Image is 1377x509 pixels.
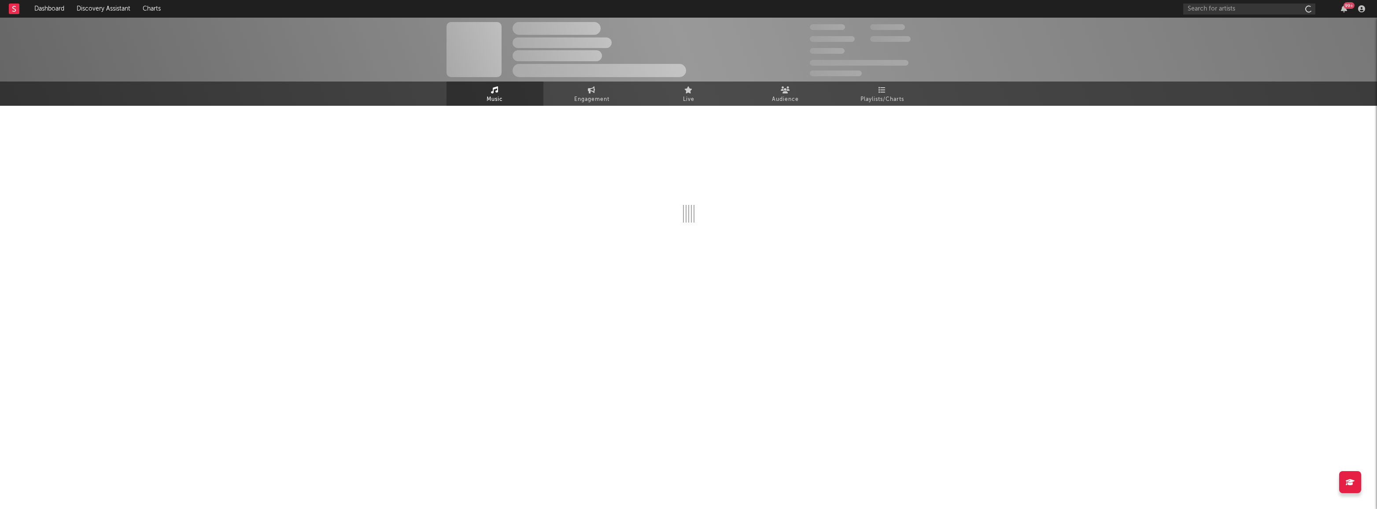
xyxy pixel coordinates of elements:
[810,48,845,54] span: 100.000
[810,60,908,66] span: 50.000.000 Monthly Listeners
[683,94,694,105] span: Live
[640,82,737,106] a: Live
[870,24,905,30] span: 100.000
[447,82,543,106] a: Music
[737,82,834,106] a: Audience
[810,24,845,30] span: 300.000
[860,94,904,105] span: Playlists/Charts
[810,36,855,42] span: 50.000.000
[487,94,503,105] span: Music
[810,71,862,76] span: Jump Score: 85.0
[543,82,640,106] a: Engagement
[834,82,931,106] a: Playlists/Charts
[1344,2,1355,9] div: 99 +
[1341,5,1347,12] button: 99+
[870,36,911,42] span: 1.000.000
[772,94,799,105] span: Audience
[1183,4,1315,15] input: Search for artists
[574,94,609,105] span: Engagement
